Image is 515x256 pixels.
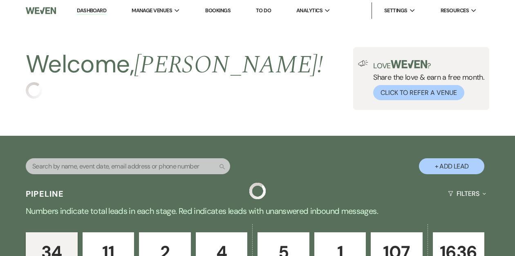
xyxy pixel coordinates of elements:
[26,47,323,82] h2: Welcome,
[296,7,322,15] span: Analytics
[373,85,464,100] button: Click to Refer a Venue
[132,7,172,15] span: Manage Venues
[77,7,106,15] a: Dashboard
[26,2,56,19] img: Weven Logo
[205,7,231,14] a: Bookings
[419,158,484,174] button: + Add Lead
[384,7,408,15] span: Settings
[256,7,271,14] a: To Do
[373,60,484,70] p: Love ?
[26,158,230,174] input: Search by name, event date, email address or phone number
[391,60,427,68] img: weven-logo-green.svg
[26,82,42,99] img: loading spinner
[134,46,323,84] span: [PERSON_NAME] !
[441,7,469,15] span: Resources
[249,183,266,199] img: loading spinner
[445,183,489,204] button: Filters
[368,60,484,100] div: Share the love & earn a free month.
[26,188,64,200] h3: Pipeline
[358,60,368,67] img: loud-speaker-illustration.svg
